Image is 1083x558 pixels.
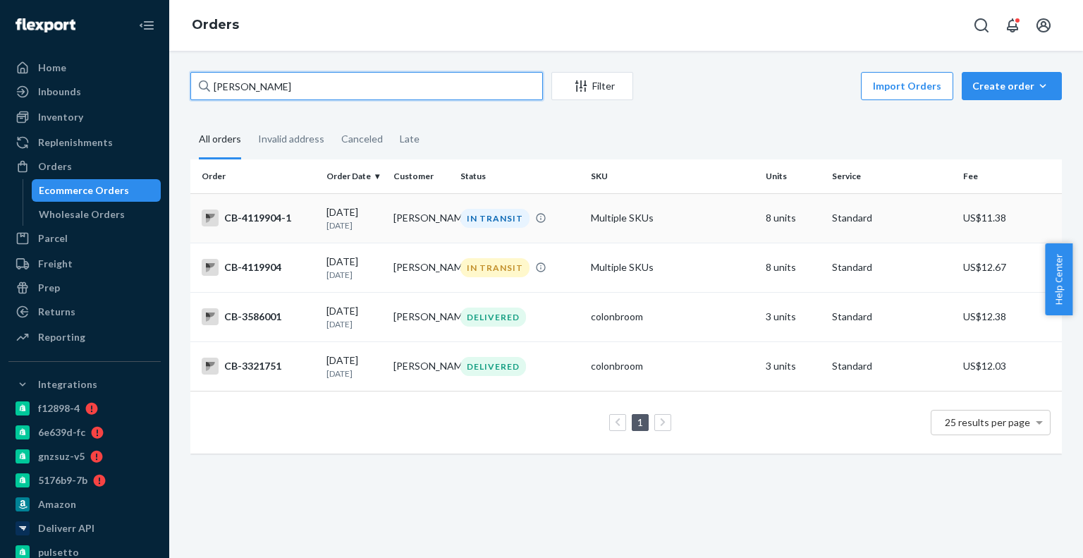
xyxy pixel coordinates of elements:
a: Parcel [8,227,161,250]
a: 6e639d-fc [8,421,161,444]
button: Filter [551,72,633,100]
div: Integrations [38,377,97,392]
p: Standard [832,359,951,373]
div: Wholesale Orders [39,207,125,222]
p: Standard [832,211,951,225]
div: DELIVERED [460,357,526,376]
span: 25 results per page [945,416,1030,428]
div: colonbroom [591,310,754,324]
a: Orders [8,155,161,178]
a: Freight [8,253,161,275]
td: [PERSON_NAME] [388,243,455,292]
div: Deliverr API [38,521,94,535]
div: IN TRANSIT [460,258,530,277]
button: Integrations [8,373,161,396]
button: Open notifications [998,11,1027,40]
td: 8 units [760,193,827,243]
a: 5176b9-7b [8,469,161,492]
div: gnzsuz-v5 [38,449,85,463]
td: 3 units [760,292,827,341]
p: [DATE] [326,368,382,380]
ol: breadcrumbs [180,5,250,46]
td: [PERSON_NAME] [388,193,455,243]
div: [DATE] [326,304,382,330]
div: Invalid address [258,121,324,157]
div: Home [38,61,66,75]
div: Returns [38,305,75,319]
a: Amazon [8,493,161,516]
p: [DATE] [326,318,382,330]
a: Page 1 is your current page [635,416,646,428]
div: Parcel [38,231,68,245]
div: All orders [199,121,241,159]
td: [PERSON_NAME] [388,292,455,341]
button: Open Search Box [967,11,996,40]
div: CB-3586001 [202,308,315,325]
div: CB-4119904 [202,259,315,276]
div: colonbroom [591,359,754,373]
td: [PERSON_NAME] [388,341,455,391]
th: Fee [957,159,1062,193]
div: Reporting [38,330,85,344]
button: Import Orders [861,72,953,100]
button: Create order [962,72,1062,100]
div: Customer [393,170,449,182]
img: Flexport logo [16,18,75,32]
p: [DATE] [326,219,382,231]
div: DELIVERED [460,308,526,327]
div: f12898-4 [38,401,80,416]
div: Freight [38,257,73,271]
a: Prep [8,277,161,299]
td: 3 units [760,341,827,391]
div: 6e639d-fc [38,425,85,439]
td: Multiple SKUs [585,243,759,292]
div: Inventory [38,110,83,124]
div: [DATE] [326,255,382,281]
div: Filter [552,79,632,93]
td: US$12.03 [957,341,1062,391]
div: CB-3321751 [202,358,315,375]
td: US$11.38 [957,193,1062,243]
div: Replenishments [38,135,113,150]
div: Create order [972,79,1051,93]
th: Service [826,159,957,193]
a: Orders [192,17,239,32]
input: Search orders [190,72,543,100]
div: CB-4119904-1 [202,210,315,226]
th: Order [190,159,321,193]
a: Inbounds [8,80,161,103]
a: Returns [8,301,161,323]
th: Units [760,159,827,193]
a: Home [8,56,161,79]
td: US$12.38 [957,292,1062,341]
p: [DATE] [326,269,382,281]
td: 8 units [760,243,827,292]
a: Reporting [8,326,161,348]
div: Late [400,121,420,157]
a: Wholesale Orders [32,203,161,226]
a: Ecommerce Orders [32,179,161,202]
button: Help Center [1045,243,1072,315]
button: Open account menu [1029,11,1058,40]
th: Order Date [321,159,388,193]
th: SKU [585,159,759,193]
td: US$12.67 [957,243,1062,292]
th: Status [455,159,585,193]
p: Standard [832,260,951,274]
div: IN TRANSIT [460,209,530,228]
p: Standard [832,310,951,324]
td: Multiple SKUs [585,193,759,243]
div: 5176b9-7b [38,473,87,487]
div: Prep [38,281,60,295]
a: Deliverr API [8,517,161,540]
div: Canceled [341,121,383,157]
div: [DATE] [326,205,382,231]
div: Inbounds [38,85,81,99]
a: f12898-4 [8,397,161,420]
div: Orders [38,159,72,174]
div: [DATE] [326,353,382,380]
button: Close Navigation [133,11,161,40]
div: Amazon [38,497,76,511]
a: gnzsuz-v5 [8,445,161,468]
